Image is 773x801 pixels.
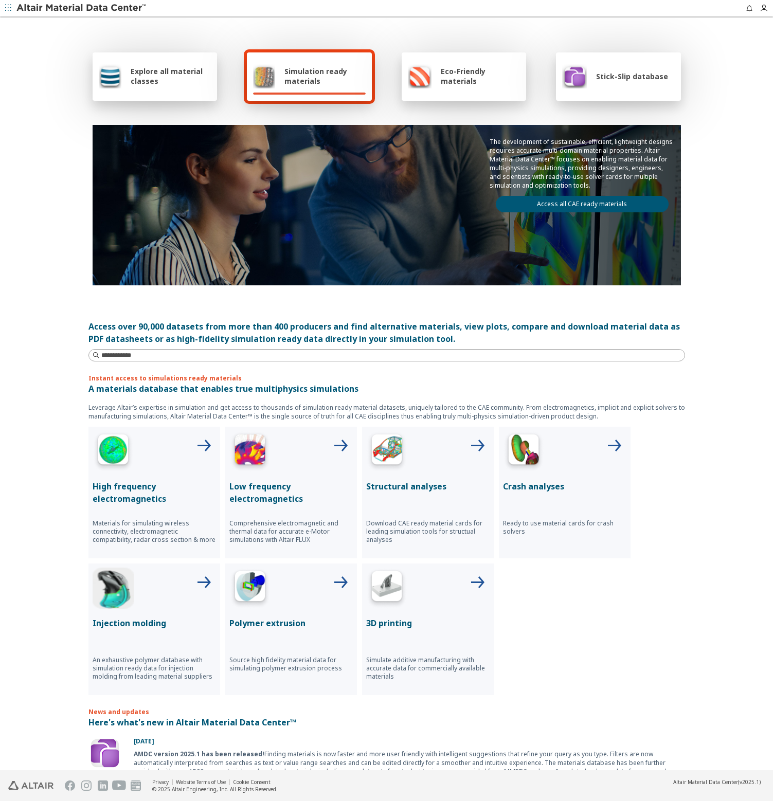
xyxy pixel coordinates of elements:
[503,480,626,493] p: Crash analyses
[673,778,738,786] span: Altair Material Data Center
[503,431,544,472] img: Crash Analyses Icon
[93,617,216,629] p: Injection molding
[229,617,353,629] p: Polymer extrusion
[229,519,353,544] p: Comprehensive electromagnetic and thermal data for accurate e-Motor simulations with Altair FLUX
[366,656,490,681] p: Simulate additive manufacturing with accurate data for commercially available materials
[93,480,216,505] p: High frequency electromagnetics
[88,383,685,395] p: A materials database that enables true multiphysics simulations
[152,786,278,793] div: © 2025 Altair Engineering, Inc. All Rights Reserved.
[229,431,271,472] img: Low Frequency Icon
[499,427,631,558] button: Crash Analyses IconCrash analysesReady to use material cards for crash solvers
[88,707,685,716] p: News and updates
[93,568,134,609] img: Injection Molding Icon
[93,431,134,472] img: High Frequency Icon
[131,66,211,86] span: Explore all material classes
[362,563,494,695] button: 3D Printing Icon3D printingSimulate additive manufacturing with accurate data for commercially av...
[93,519,216,544] p: Materials for simulating wireless connectivity, electromagnetic compatibility, radar cross sectio...
[225,563,357,695] button: Polymer Extrusion IconPolymer extrusionSource high fidelity material data for simulating polymer ...
[88,737,121,770] img: Update Icon Software
[88,427,220,558] button: High Frequency IconHigh frequency electromagneticsMaterials for simulating wireless connectivity,...
[366,617,490,629] p: 3D printing
[366,480,490,493] p: Structural analyses
[88,716,685,729] p: Here's what's new in Altair Material Data Center™
[88,563,220,695] button: Injection Molding IconInjection moldingAn exhaustive polymer database with simulation ready data ...
[88,374,685,383] p: Instant access to simulations ready materials
[229,480,353,505] p: Low frequency electromagnetics
[441,66,520,86] span: Eco-Friendly materials
[562,64,587,88] img: Stick-Slip database
[134,750,685,785] div: Finding materials is now faster and more user friendly with intelligent suggestions that refine y...
[229,568,271,609] img: Polymer Extrusion Icon
[134,750,264,758] b: AMDC version 2025.1 has been released!
[366,519,490,544] p: Download CAE ready material cards for leading simulation tools for structual analyses
[176,778,226,786] a: Website Terms of Use
[225,427,357,558] button: Low Frequency IconLow frequency electromagneticsComprehensive electromagnetic and thermal data fo...
[490,137,675,190] p: The development of sustainable, efficient, lightweight designs requires accurate multi-domain mat...
[366,431,407,472] img: Structural Analyses Icon
[93,656,216,681] p: An exhaustive polymer database with simulation ready data for injection molding from leading mate...
[152,778,169,786] a: Privacy
[134,737,685,745] p: [DATE]
[503,519,626,536] p: Ready to use material cards for crash solvers
[496,196,669,212] a: Access all CAE ready materials
[16,3,148,13] img: Altair Material Data Center
[88,320,685,345] div: Access over 90,000 datasets from more than 400 producers and find alternative materials, view plo...
[596,71,668,81] span: Stick-Slip database
[233,778,271,786] a: Cookie Consent
[673,778,761,786] div: (v2025.1)
[229,656,353,672] p: Source high fidelity material data for simulating polymer extrusion process
[284,66,365,86] span: Simulation ready materials
[362,427,494,558] button: Structural Analyses IconStructural analysesDownload CAE ready material cards for leading simulati...
[253,64,275,88] img: Simulation ready materials
[99,64,122,88] img: Explore all material classes
[88,403,685,421] p: Leverage Altair’s expertise in simulation and get access to thousands of simulation ready materia...
[8,781,53,790] img: Altair Engineering
[408,64,432,88] img: Eco-Friendly materials
[366,568,407,609] img: 3D Printing Icon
